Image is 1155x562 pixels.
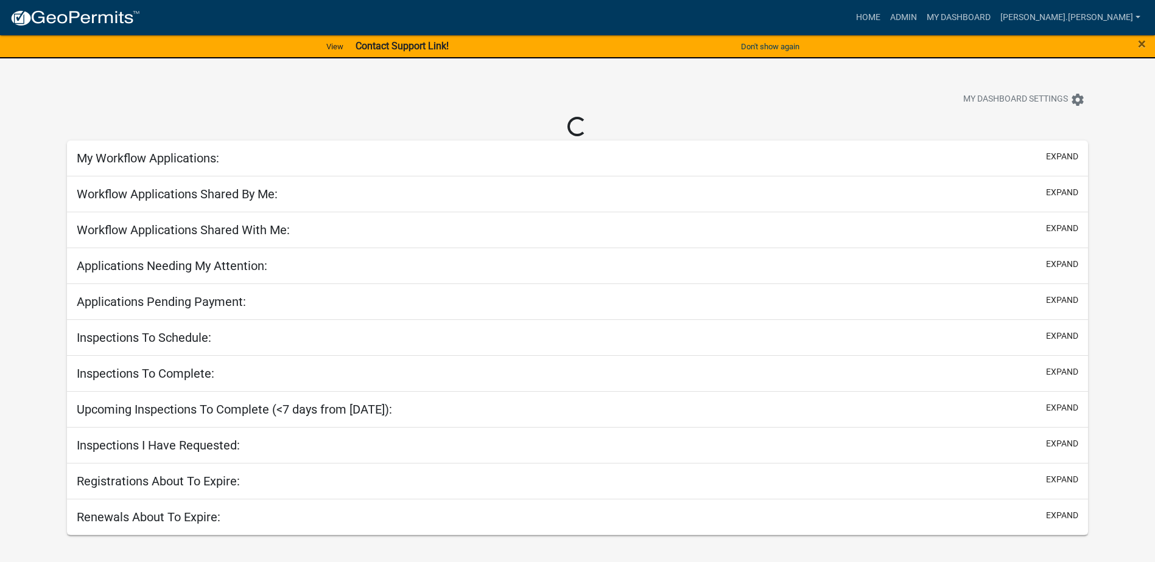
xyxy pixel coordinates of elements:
button: expand [1046,186,1078,199]
h5: Renewals About To Expire: [77,510,220,524]
h5: Applications Pending Payment: [77,294,246,309]
button: expand [1046,150,1078,163]
h5: Inspections To Complete: [77,366,214,381]
button: expand [1046,222,1078,235]
h5: Upcoming Inspections To Complete (<7 days from [DATE]): [77,402,392,417]
button: expand [1046,437,1078,450]
a: View [321,36,348,57]
h5: Applications Needing My Attention: [77,258,267,273]
button: expand [1046,330,1078,342]
button: expand [1046,401,1078,414]
button: Close [1138,36,1146,51]
strong: Contact Support Link! [356,40,449,52]
h5: My Workflow Applications: [77,151,219,165]
button: expand [1046,294,1078,307]
button: Don't show again [736,36,804,57]
a: Admin [885,6,922,29]
button: expand [1046,473,1078,486]
span: × [1138,35,1146,52]
h5: Inspections I Have Requested: [77,438,240,453]
a: Home [851,6,885,29]
h5: Workflow Applications Shared With Me: [77,223,290,237]
a: [PERSON_NAME].[PERSON_NAME] [995,6,1145,29]
i: settings [1070,92,1085,107]
h5: Registrations About To Expire: [77,474,240,488]
h5: Inspections To Schedule: [77,330,211,345]
button: expand [1046,509,1078,522]
button: My Dashboard Settingssettings [953,88,1095,111]
h5: Workflow Applications Shared By Me: [77,187,278,201]
button: expand [1046,366,1078,378]
span: My Dashboard Settings [963,92,1068,107]
button: expand [1046,258,1078,271]
a: My Dashboard [922,6,995,29]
